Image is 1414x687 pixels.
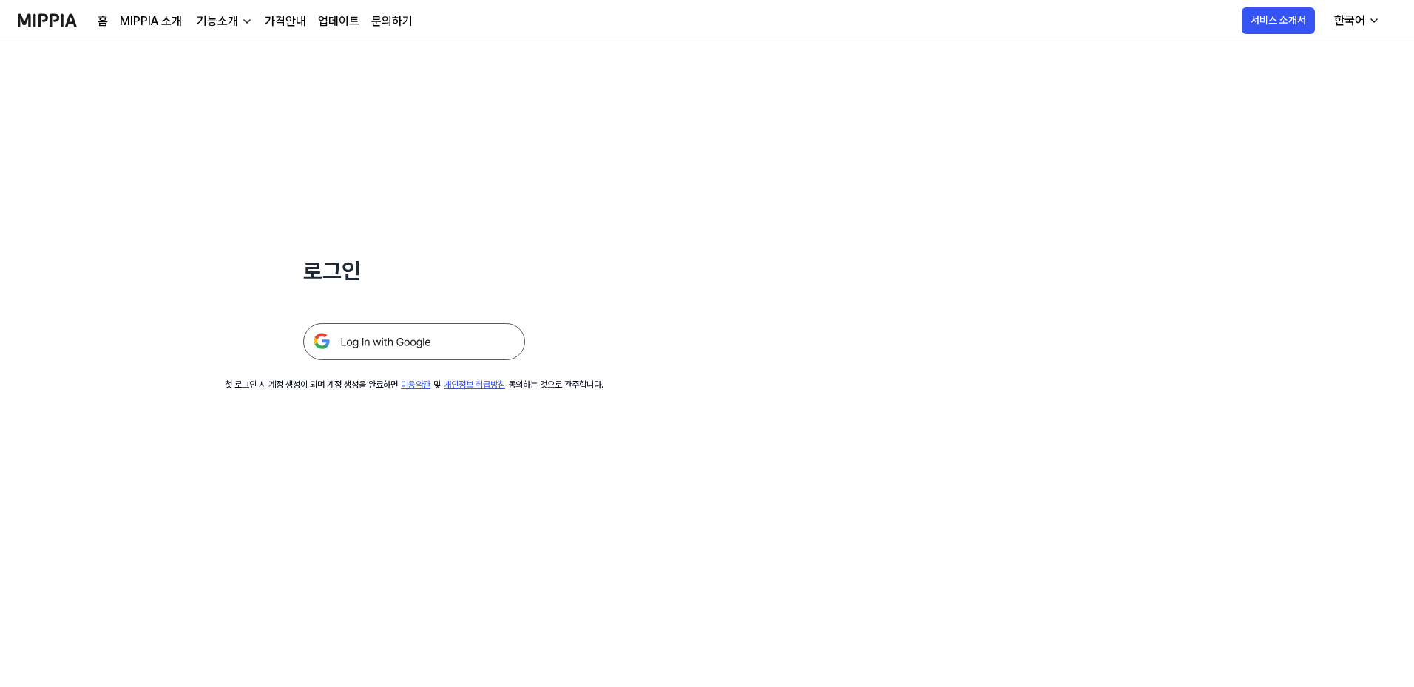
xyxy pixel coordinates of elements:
div: 첫 로그인 시 계정 생성이 되며 계정 생성을 완료하면 및 동의하는 것으로 간주합니다. [225,378,603,391]
img: 구글 로그인 버튼 [303,323,525,360]
div: 한국어 [1331,12,1368,30]
button: 한국어 [1322,6,1389,35]
button: 기능소개 [194,13,253,30]
div: 기능소개 [194,13,241,30]
a: 문의하기 [371,13,413,30]
a: 가격안내 [265,13,306,30]
h1: 로그인 [303,254,525,288]
a: 업데이트 [318,13,359,30]
a: MIPPIA 소개 [120,13,182,30]
a: 이용약관 [401,379,430,390]
button: 서비스 소개서 [1242,7,1315,34]
img: down [241,16,253,27]
a: 개인정보 취급방침 [444,379,505,390]
a: 홈 [98,13,108,30]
